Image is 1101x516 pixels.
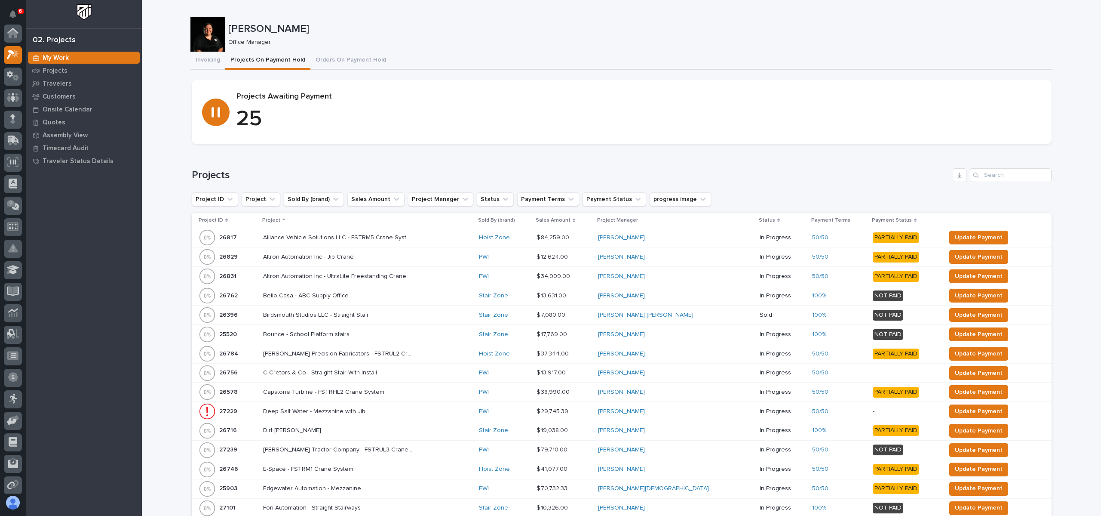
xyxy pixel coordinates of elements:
a: [PERSON_NAME] [598,331,645,338]
button: Update Payment [949,250,1008,264]
a: Quotes [26,116,142,129]
span: Update Payment [955,252,1003,262]
p: In Progress [760,427,805,434]
a: Stair Zone [479,331,508,338]
button: progress image [650,192,711,206]
span: Update Payment [955,290,1003,301]
a: 100% [812,427,826,434]
p: Sales Amount [536,216,570,225]
a: 50/50 [812,350,828,358]
p: In Progress [760,273,805,280]
p: Travelers [43,80,72,88]
button: Payment Status [583,192,646,206]
a: [PERSON_NAME] [598,408,645,415]
span: Update Payment [955,483,1003,494]
p: 26762 [219,290,239,300]
p: $ 17,769.00 [537,329,569,338]
a: Timecard Audit [26,142,142,154]
button: Update Payment [949,347,1008,361]
a: [PERSON_NAME] [598,466,645,473]
p: 26578 [219,387,239,396]
span: Update Payment [955,387,1003,397]
a: PWI [479,273,489,280]
div: PARTIALLY PAID [873,483,919,494]
a: Travelers [26,77,142,90]
p: 6 [19,8,22,14]
a: 50/50 [812,485,828,492]
p: Payment Status [872,216,912,225]
button: Invoicing [190,52,225,70]
a: 50/50 [812,466,828,473]
p: Alliance Vehicle Solutions LLC - FSTRM5 Crane System [263,232,415,241]
button: Update Payment [949,405,1008,418]
a: [PERSON_NAME] [598,253,645,261]
tr: 2671626716 Dirt [PERSON_NAME]Dirt [PERSON_NAME] Stair Zone $ 19,038.00$ 19,038.00 [PERSON_NAME] I... [192,421,1052,440]
div: Notifications6 [11,10,22,24]
div: PARTIALLY PAID [873,464,919,475]
p: In Progress [760,369,805,377]
p: $ 29,745.39 [537,406,570,415]
button: Status [477,192,514,206]
a: 100% [812,292,826,300]
a: PWI [479,253,489,261]
a: 50/50 [812,253,828,261]
tr: 2722927229 Deep Salt Water - Mezzanine with JibDeep Salt Water - Mezzanine with Jib PWI $ 29,745.... [192,402,1052,421]
button: Update Payment [949,366,1008,380]
p: 26746 [219,464,240,473]
button: Sold By (brand) [284,192,344,206]
p: Traveler Status Details [43,158,113,165]
button: Projects On Payment Hold [225,52,310,70]
p: Status [759,216,775,225]
p: $ 19,038.00 [537,425,570,434]
p: Birdsmouth Studios LLC - Straight Stair [263,310,371,319]
p: [PERSON_NAME] Tractor Company - FSTRUL3 Crane System [263,445,415,454]
a: [PERSON_NAME] [PERSON_NAME] [598,312,693,319]
tr: 2674626746 E-Space - FSTRM1 Crane SystemE-Space - FSTRM1 Crane System Hoist Zone $ 41,077.00$ 41,... [192,460,1052,479]
tr: 2682926829 Altron Automation Inc - Jib CraneAltron Automation Inc - Jib Crane PWI $ 12,624.00$ 12... [192,247,1052,267]
a: Stair Zone [479,292,508,300]
p: 26831 [219,271,238,280]
p: Bello Casa - ABC Supply Office [263,290,350,300]
p: Altron Automation Inc - Jib Crane [263,252,356,261]
p: 26756 [219,368,239,377]
a: Customers [26,90,142,103]
a: PWI [479,408,489,415]
tr: 2552025520 Bounce - School Platform stairsBounce - School Platform stairs Stair Zone $ 17,769.00$... [192,325,1052,344]
span: Update Payment [955,426,1003,436]
p: C Cretors & Co - Straight Stair With Install [263,368,379,377]
a: 50/50 [812,446,828,454]
p: In Progress [760,253,805,261]
div: NOT PAID [873,329,903,340]
a: [PERSON_NAME] [598,369,645,377]
button: Update Payment [949,443,1008,457]
tr: 2590325903 Edgewater Automation - MezzanineEdgewater Automation - Mezzanine PWI $ 70,732.33$ 70,7... [192,479,1052,498]
p: 26784 [219,349,240,358]
span: Update Payment [955,349,1003,359]
div: PARTIALLY PAID [873,425,919,436]
button: Update Payment [949,482,1008,496]
p: 25520 [219,329,239,338]
p: $ 70,732.33 [537,483,569,492]
p: Fori Automation - Straight Stairways [263,503,362,512]
a: Hoist Zone [479,234,510,241]
p: Office Manager [228,39,1046,46]
a: PWI [479,369,489,377]
div: NOT PAID [873,310,903,321]
p: Projects Awaiting Payment [236,92,1041,102]
a: [PERSON_NAME] [598,389,645,396]
p: $ 38,990.00 [537,387,571,396]
p: Edgewater Automation - Mezzanine [263,483,363,492]
div: Search [970,168,1052,182]
p: In Progress [760,408,805,415]
p: $ 34,999.00 [537,271,572,280]
div: PARTIALLY PAID [873,232,919,243]
p: $ 79,710.00 [537,445,569,454]
tr: 2657826578 Capstone Turbine - FSTRHL2 Crane SystemCapstone Turbine - FSTRHL2 Crane System PWI $ 3... [192,383,1052,402]
p: Sold By (brand) [478,216,515,225]
p: In Progress [760,446,805,454]
p: E-Space - FSTRM1 Crane System [263,464,355,473]
a: Hoist Zone [479,466,510,473]
p: In Progress [760,234,805,241]
p: 27101 [219,503,237,512]
p: 26716 [219,425,239,434]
